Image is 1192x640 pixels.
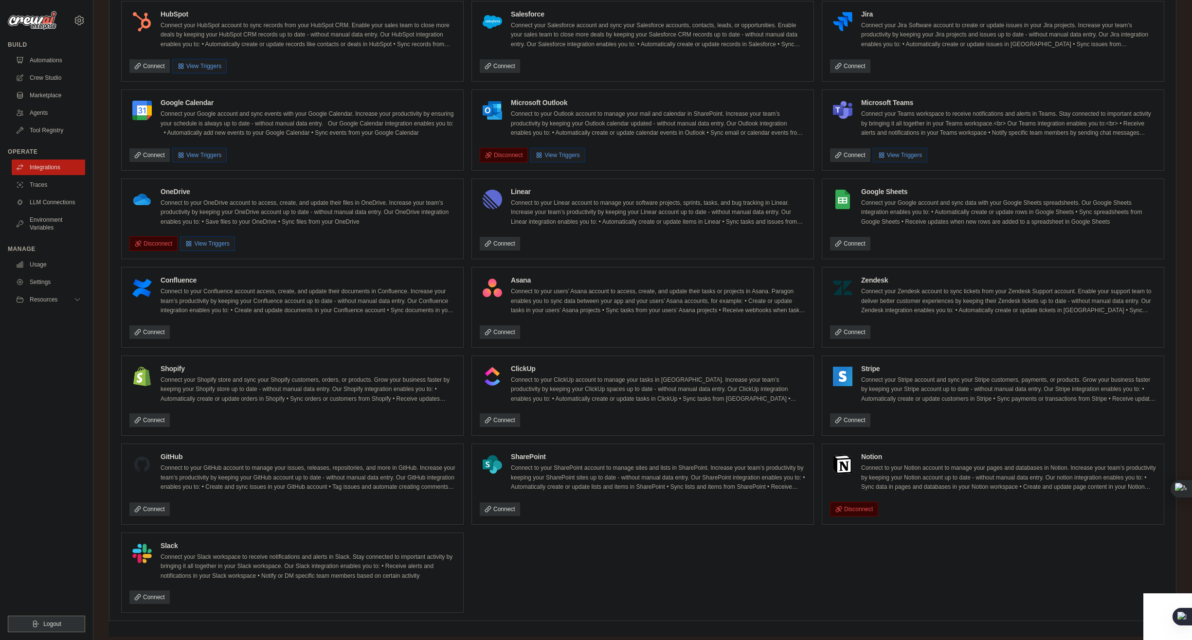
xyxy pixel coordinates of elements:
button: View Triggers [530,148,585,162]
a: Usage [12,257,85,272]
img: OneDrive Logo [132,190,152,209]
h4: Slack [161,541,455,551]
img: Google Calendar Logo [132,101,152,120]
h4: Zendesk [861,275,1156,285]
button: Disconnect [129,236,178,251]
p: Connect to your ClickUp account to manage your tasks in [GEOGRAPHIC_DATA]. Increase your team’s p... [511,375,806,404]
a: Connect [830,148,870,162]
img: Shopify Logo [132,367,152,386]
img: Stripe Logo [833,367,852,386]
a: Automations [12,53,85,68]
p: Connect your Jira Software account to create or update issues in your Jira projects. Increase you... [861,21,1156,50]
img: ClickUp Logo [483,367,502,386]
img: Jira Logo [833,12,852,32]
img: Microsoft Outlook Logo [483,101,502,120]
button: Disconnect [830,502,878,516]
a: Connect [129,502,170,516]
h4: Google Calendar [161,98,455,107]
p: Connect to your users’ Asana account to access, create, and update their tasks or projects in Asa... [511,287,806,316]
a: Integrations [12,160,85,175]
a: Connect [830,59,870,73]
button: Resources [12,292,85,307]
h4: Linear [511,187,806,196]
a: Connect [480,325,520,339]
a: Connect [129,325,170,339]
img: Asana Logo [483,278,502,298]
p: Connect to your Outlook account to manage your mail and calendar in SharePoint. Increase your tea... [511,109,806,138]
div: Manage [8,245,85,253]
h4: Asana [511,275,806,285]
iframe: Chat Widget [1143,593,1192,640]
p: Connect to your Confluence account access, create, and update their documents in Confluence. Incr... [161,287,455,316]
img: Linear Logo [483,190,502,209]
a: Connect [129,59,170,73]
img: HubSpot Logo [132,12,152,32]
a: Connect [830,413,870,427]
h4: Confluence [161,275,455,285]
a: Marketplace [12,88,85,103]
p: Connect your HubSpot account to sync records from your HubSpot CRM. Enable your sales team to clo... [161,21,455,50]
h4: Notion [861,452,1156,462]
p: Connect your Stripe account and sync your Stripe customers, payments, or products. Grow your busi... [861,375,1156,404]
h4: HubSpot [161,9,455,19]
p: Connect your Slack workspace to receive notifications and alerts in Slack. Stay connected to impo... [161,552,455,581]
a: Connect [830,237,870,250]
a: Connect [129,413,170,427]
a: Connect [129,590,170,604]
img: SharePoint Logo [483,455,502,474]
h4: SharePoint [511,452,806,462]
img: Google Sheets Logo [833,190,852,209]
h4: Jira [861,9,1156,19]
img: Slack Logo [132,544,152,563]
h4: Microsoft Teams [861,98,1156,107]
a: Connect [480,413,520,427]
a: Environment Variables [12,212,85,235]
img: Zendesk Logo [833,278,852,298]
p: Connect to your Linear account to manage your software projects, sprints, tasks, and bug tracking... [511,198,806,227]
p: Connect your Google account and sync data with your Google Sheets spreadsheets. Our Google Sheets... [861,198,1156,227]
p: Connect to your Notion account to manage your pages and databases in Notion. Increase your team’s... [861,463,1156,492]
button: View Triggers [180,236,235,251]
h4: OneDrive [161,187,455,196]
img: Confluence Logo [132,278,152,298]
h4: Microsoft Outlook [511,98,806,107]
p: Connect to your OneDrive account to access, create, and update their files in OneDrive. Increase ... [161,198,455,227]
a: Tool Registry [12,123,85,138]
h4: Google Sheets [861,187,1156,196]
a: Connect [830,325,870,339]
img: Logo [8,11,56,30]
h4: Stripe [861,364,1156,373]
a: Connect [480,237,520,250]
p: Connect your Zendesk account to sync tickets from your Zendesk Support account. Enable your suppo... [861,287,1156,316]
p: Connect to your GitHub account to manage your issues, releases, repositories, and more in GitHub.... [161,463,455,492]
img: Salesforce Logo [483,12,502,32]
p: Connect to your SharePoint account to manage sites and lists in SharePoint. Increase your team’s ... [511,463,806,492]
img: Microsoft Teams Logo [833,101,852,120]
a: Connect [480,502,520,516]
button: View Triggers [873,148,927,162]
button: Logout [8,616,85,632]
img: GitHub Logo [132,455,152,474]
h4: Shopify [161,364,455,373]
h4: GitHub [161,452,455,462]
a: Connect [480,59,520,73]
a: Traces [12,177,85,193]
a: Crew Studio [12,70,85,86]
a: Connect [129,148,170,162]
p: Connect your Teams workspace to receive notifications and alerts in Teams. Stay connected to impo... [861,109,1156,138]
p: Connect your Shopify store and sync your Shopify customers, orders, or products. Grow your busine... [161,375,455,404]
a: LLM Connections [12,195,85,210]
span: Logout [43,620,61,628]
p: Connect your Salesforce account and sync your Salesforce accounts, contacts, leads, or opportunit... [511,21,806,50]
img: Notion Logo [833,455,852,474]
a: Settings [12,274,85,290]
a: Agents [12,105,85,121]
div: Build [8,41,85,49]
p: Connect your Google account and sync events with your Google Calendar. Increase your productivity... [161,109,455,138]
h4: ClickUp [511,364,806,373]
button: View Triggers [172,148,227,162]
button: Disconnect [480,148,528,162]
div: Operate [8,148,85,156]
span: Resources [30,296,57,303]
